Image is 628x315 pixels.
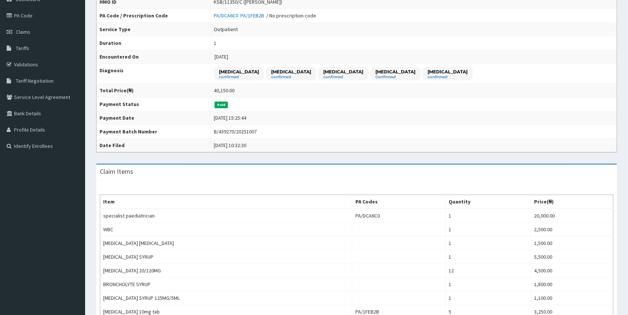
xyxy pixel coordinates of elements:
td: WBC [100,223,352,236]
td: 1,800.00 [531,278,613,291]
h3: Claim Items [100,168,133,175]
th: Quantity [445,195,531,209]
div: Outpatient [214,26,238,33]
p: [MEDICAL_DATA] [375,69,415,75]
td: [MEDICAL_DATA] [MEDICAL_DATA] [100,236,352,250]
div: 1 [214,39,216,47]
th: Payment Date [97,111,211,125]
small: confirmed [323,75,363,79]
th: Service Type [97,23,211,36]
th: Encountered On [97,50,211,64]
p: [MEDICAL_DATA] [271,69,311,75]
td: PA/DCA6C0 [352,209,445,223]
td: 20,000.00 [531,209,613,223]
td: 1,500.00 [531,236,613,250]
th: Diagnosis [97,64,211,84]
th: Price(₦) [531,195,613,209]
th: Payment Batch Number [97,125,211,139]
div: [DATE] 15:25:44 [214,114,246,122]
small: Confirmed [375,75,415,79]
td: [MEDICAL_DATA] SYRUP [100,250,352,264]
td: [MEDICAL_DATA] SYRUP 125MG/5ML [100,291,352,305]
td: 1 [445,278,531,291]
span: Tariff Negotiation [16,77,54,84]
div: [DATE] 10:32:30 [214,142,246,149]
td: 1 [445,209,531,223]
th: Item [100,195,352,209]
p: [MEDICAL_DATA] [323,69,363,75]
td: 1,100.00 [531,291,613,305]
small: confirmed [219,75,259,79]
td: 2,500.00 [531,223,613,236]
span: Claims [16,29,30,35]
div: / No prescription code [214,12,316,19]
td: 1 [445,223,531,236]
td: 12 [445,264,531,278]
th: Payment Status [97,97,211,111]
th: Total Price(₦) [97,84,211,97]
th: Date Filed [97,139,211,152]
small: confirmed [271,75,311,79]
td: 5,500.00 [531,250,613,264]
span: [DATE] [215,53,228,60]
span: Tariffs [16,45,29,52]
div: 40,150.00 [214,87,234,94]
td: 1 [445,250,531,264]
td: 1 [445,236,531,250]
p: [MEDICAL_DATA] [428,69,467,75]
th: PA Codes [352,195,445,209]
p: [MEDICAL_DATA] [219,69,259,75]
th: PA Code / Prescription Code [97,9,211,23]
small: confirmed [428,75,467,79]
a: PA/DCA6C0 [214,12,240,19]
td: 1 [445,291,531,305]
td: 4,500.00 [531,264,613,278]
td: specialist paediatrician [100,209,352,223]
a: PA/1FEB2B [240,12,266,19]
td: BRONCHOLYTE SYRUP [100,278,352,291]
span: Paid [215,102,228,108]
td: [MEDICAL_DATA] 20/120MG [100,264,352,278]
div: B/439270/20251007 [214,128,257,135]
th: Duration [97,36,211,50]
